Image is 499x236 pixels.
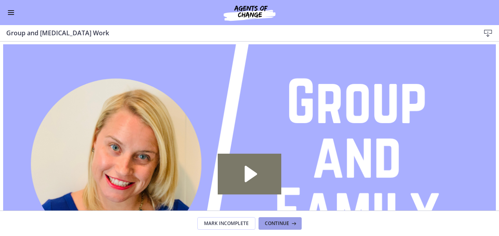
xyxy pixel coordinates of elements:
span: Continue [265,220,289,227]
button: Mark Incomplete [197,217,255,230]
button: Continue [259,217,302,230]
button: Enable menu [6,8,16,17]
img: Agents of Change [202,3,297,22]
span: Mark Incomplete [204,220,249,227]
button: Play Video: cls57b8rkbac72sj77c0.mp4 [218,112,282,153]
h3: Group and [MEDICAL_DATA] Work [6,28,468,38]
